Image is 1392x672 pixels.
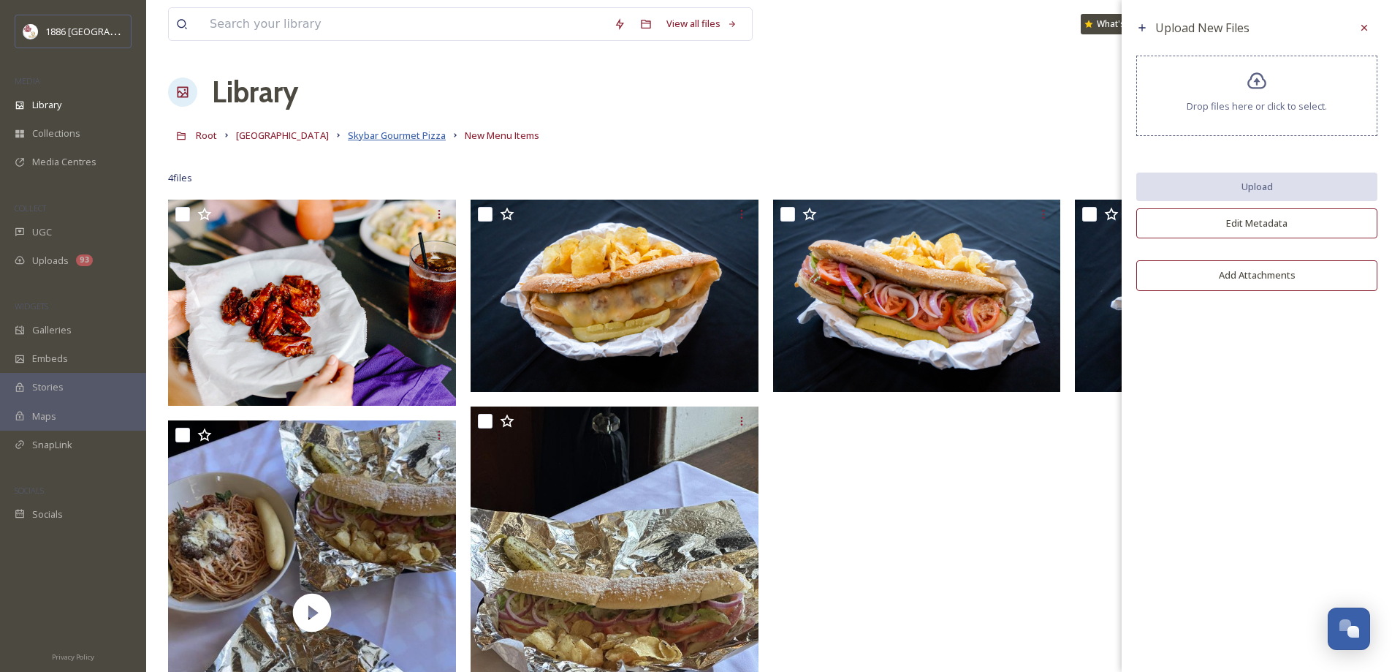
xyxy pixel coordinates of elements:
span: Uploads [32,254,69,268]
a: Library [212,70,298,114]
span: SOCIALS [15,485,44,496]
img: IMG_2122.jpg [168,200,456,406]
span: Collections [32,127,80,140]
span: New Menu Items [465,129,539,142]
span: Embeds [32,352,68,366]
a: Privacy Policy [52,647,94,665]
span: Maps [32,409,56,423]
span: Drop files here or click to select. [1187,99,1327,113]
button: Open Chat [1328,608,1370,650]
span: 4 file s [168,171,192,185]
button: Edit Metadata [1136,208,1377,238]
input: Search your library [202,8,606,40]
span: Upload New Files [1155,20,1250,36]
span: COLLECT [15,203,46,214]
button: Add Attachments [1136,260,1377,290]
span: WIDGETS [15,301,48,312]
img: Right Mind Skybar Food (1).jpg [1075,200,1363,392]
span: 1886 [GEOGRAPHIC_DATA] [45,24,161,38]
span: Root [196,129,217,142]
img: Right Mind Skybar Food (17).jpg [471,200,758,392]
span: Socials [32,507,63,521]
img: Right Mind Skybar Food (14).jpg [773,200,1061,392]
span: Library [32,98,61,112]
span: UGC [32,225,52,239]
span: Skybar Gourmet Pizza [348,129,446,142]
span: Galleries [32,323,72,337]
span: Privacy Policy [52,652,94,662]
span: [GEOGRAPHIC_DATA] [236,129,329,142]
span: Stories [32,380,64,394]
img: logos.png [23,24,38,39]
a: What's New [1081,14,1154,34]
span: SnapLink [32,438,72,452]
span: MEDIA [15,75,40,86]
a: Root [196,127,217,144]
a: [GEOGRAPHIC_DATA] [236,127,329,144]
a: View all files [659,10,745,38]
span: Media Centres [32,155,96,169]
a: New Menu Items [465,127,539,144]
a: Skybar Gourmet Pizza [348,127,446,144]
div: 93 [76,254,93,266]
button: Upload [1136,173,1377,201]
